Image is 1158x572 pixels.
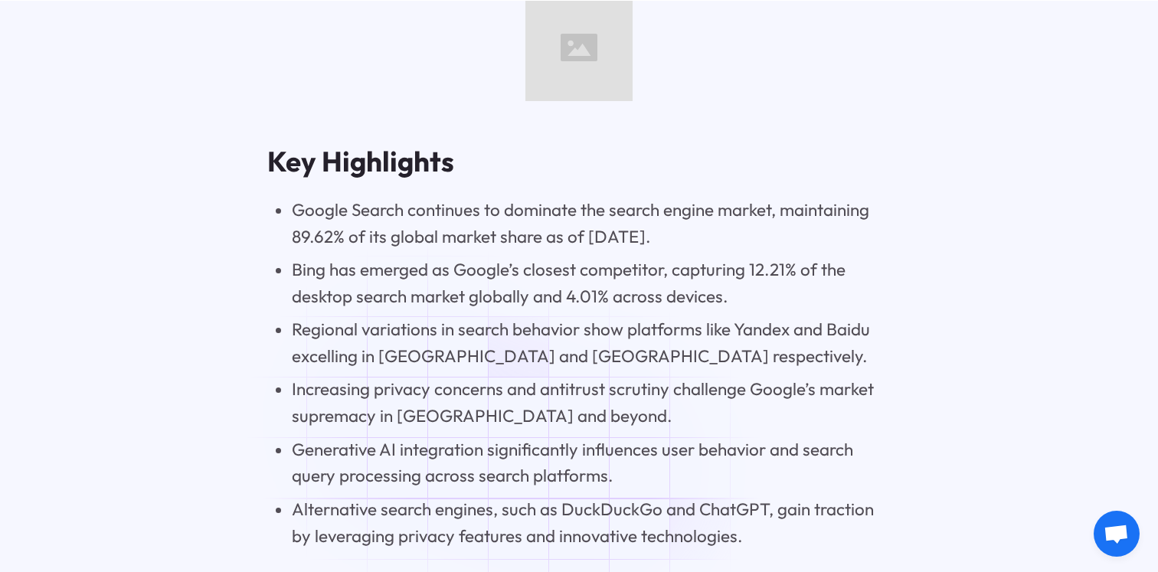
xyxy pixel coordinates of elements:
li: Increasing privacy concerns and antitrust scrutiny challenge Google’s market supremacy in [GEOGRA... [292,376,891,430]
li: Bing has emerged as Google’s closest competitor, capturing 12.21% of the desktop search market gl... [292,257,891,310]
div: Open chat [1094,511,1140,557]
li: Google Search continues to dominate the search engine market, maintaining 89.62% of its global ma... [292,197,891,250]
h2: Key Highlights [267,145,891,178]
li: Regional variations in search behavior show platforms like Yandex and Baidu excelling in [GEOGRAP... [292,316,891,370]
li: Alternative search engines, such as DuckDuckGo and ChatGPT, gain traction by leveraging privacy f... [292,496,891,550]
li: Generative AI integration significantly influences user behavior and search query processing acro... [292,436,891,490]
